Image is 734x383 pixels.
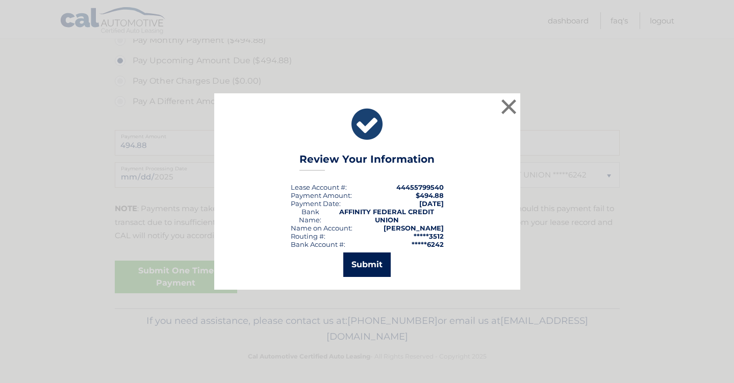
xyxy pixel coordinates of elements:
span: $494.88 [416,191,444,199]
div: Lease Account #: [291,183,347,191]
div: Bank Name: [291,208,330,224]
div: Payment Amount: [291,191,352,199]
button: Submit [343,252,391,277]
span: [DATE] [419,199,444,208]
strong: 44455799540 [396,183,444,191]
div: : [291,199,341,208]
div: Bank Account #: [291,240,345,248]
span: Payment Date [291,199,339,208]
strong: [PERSON_NAME] [384,224,444,232]
div: Name on Account: [291,224,352,232]
button: × [499,96,519,117]
strong: AFFINITY FEDERAL CREDIT UNION [339,208,434,224]
h3: Review Your Information [299,153,435,171]
div: Routing #: [291,232,325,240]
